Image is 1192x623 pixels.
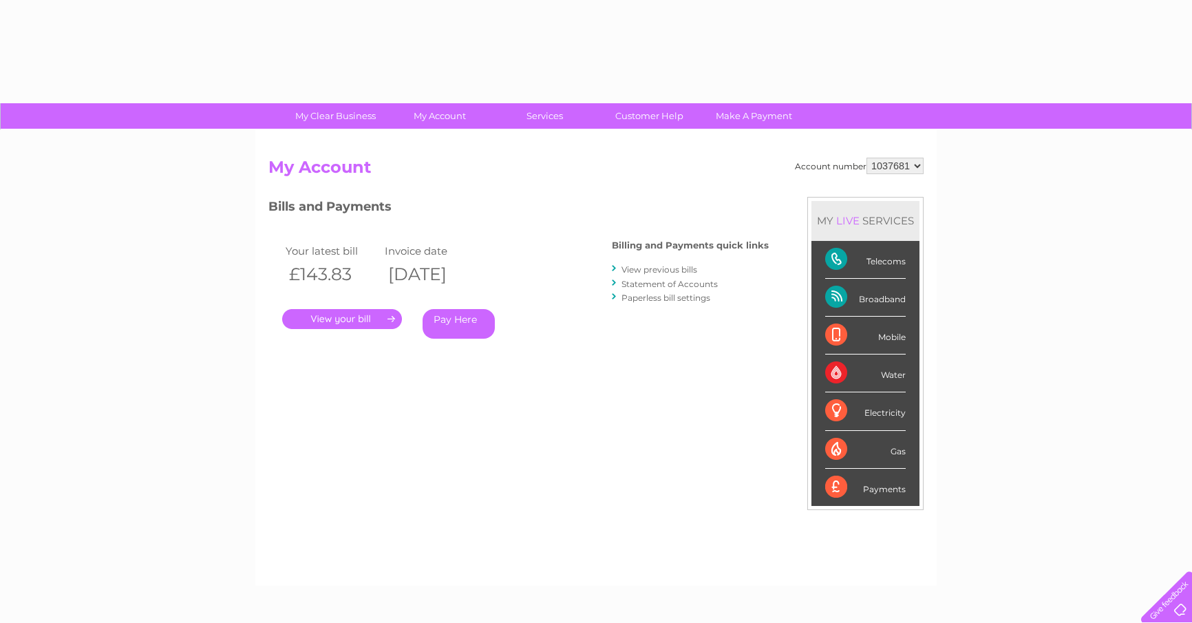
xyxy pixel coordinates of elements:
div: Mobile [825,317,906,355]
a: Pay Here [423,309,495,339]
div: LIVE [833,214,862,227]
a: Statement of Accounts [621,279,718,289]
div: Telecoms [825,241,906,279]
td: Invoice date [381,242,480,260]
h4: Billing and Payments quick links [612,240,769,251]
a: Paperless bill settings [621,293,710,303]
a: . [282,309,402,329]
div: Broadband [825,279,906,317]
div: MY SERVICES [811,201,919,240]
h3: Bills and Payments [268,197,769,221]
div: Account number [795,158,924,174]
a: View previous bills [621,264,697,275]
a: My Account [383,103,497,129]
div: Payments [825,469,906,506]
div: Water [825,355,906,392]
div: Electricity [825,392,906,430]
td: Your latest bill [282,242,381,260]
a: My Clear Business [279,103,392,129]
div: Gas [825,431,906,469]
th: [DATE] [381,260,480,288]
h2: My Account [268,158,924,184]
a: Customer Help [593,103,706,129]
th: £143.83 [282,260,381,288]
a: Services [488,103,602,129]
a: Make A Payment [697,103,811,129]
